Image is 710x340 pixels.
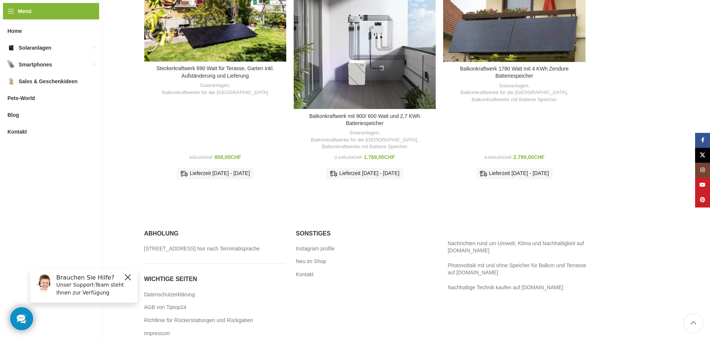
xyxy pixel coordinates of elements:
[7,125,27,138] span: Kontakt
[296,230,436,238] h5: Sonstiges
[189,155,213,160] bdi: 930,00
[18,7,32,15] span: Menü
[7,61,15,68] img: Smartphones
[499,82,528,90] a: Solaranlagen
[309,113,420,127] a: Balkonkraftwerk mit 900/ 600 Watt und 2,7 KWh Batteriespeicher
[514,154,545,160] bdi: 2.799,00
[448,284,563,290] a: Nachhaltige Technik kaufen auf [DOMAIN_NAME]
[162,89,268,96] a: Balkonkraftwerke für die [GEOGRAPHIC_DATA]
[7,44,15,52] img: Solaranlagen
[215,154,242,160] bdi: 859,00
[296,271,314,278] a: Kontakt
[7,78,15,85] img: Sales & Geschenkideen
[502,155,512,160] span: CHF
[19,41,51,54] span: Solaranlagen
[200,82,229,89] a: Solaranlagen
[156,65,274,79] a: Steckerkraftwerk 890 Watt für Terasse, Garten inkl. Aufständerung und Lieferung
[19,75,78,88] span: Sales & Geschenkideen
[684,314,703,333] a: Scroll to top button
[364,154,395,160] bdi: 1.769,00
[322,143,407,150] a: Balkonkraftwerke mit Batterie Speicher
[534,154,545,160] span: CHF
[144,317,254,324] a: Richtlinie für Rückerstattungen und Rückgaben
[447,82,581,103] div: , ,
[144,230,285,238] h5: Abholung
[203,155,213,160] span: CHF
[144,275,285,283] h5: Wichtige seiten
[695,163,710,178] a: Instagram Social Link
[695,148,710,163] a: X Social Link
[144,304,187,311] a: AGB von Tiptop24
[484,155,512,160] bdi: 3.499,00
[297,130,432,150] div: , ,
[326,168,403,179] div: Lieferzeit [DATE] - [DATE]
[144,330,171,337] a: Impressum
[476,168,553,179] div: Lieferzeit [DATE] - [DATE]
[7,108,19,122] span: Blog
[230,154,241,160] span: CHF
[99,9,108,18] button: Close
[32,10,109,18] h6: Brauchen Sie Hilfe?
[695,193,710,208] a: Pinterest Social Link
[7,91,35,105] span: Pets-World
[148,82,283,96] div: ,
[384,154,395,160] span: CHF
[296,258,327,265] a: Neu im Shop
[349,130,378,137] a: Solaranlagen
[695,178,710,193] a: YouTube Social Link
[448,262,586,276] a: Photovoltaik mit und ohne Speicher für Balkon und Terrasse auf [DOMAIN_NAME]
[19,58,52,71] span: Smartphones
[7,24,22,38] span: Home
[296,245,335,253] a: Instagram profile
[311,137,417,144] a: Balkonkraftwerke für die [GEOGRAPHIC_DATA]
[448,240,584,254] a: Nachrichten rund um Umwelt, Klima und Nachhaltigkeit auf [DOMAIN_NAME]
[144,245,261,253] a: [STREET_ADDRESS] Nur nach Terminabsprache
[460,66,568,79] a: Balkonkraftwerk 1780 Watt mit 4 KWh Zendure Batteriespeicher
[334,155,362,160] bdi: 2.199,00
[32,18,109,33] p: Unser Support-Team steht Ihnen zur Verfügung
[144,291,196,299] a: Datenschutzerklärung
[353,155,362,160] span: CHF
[471,96,557,103] a: Balkonkraftwerke mit Batterie Speicher
[177,168,253,179] div: Lieferzeit [DATE] - [DATE]
[461,89,567,96] a: Balkonkraftwerke für die [GEOGRAPHIC_DATA]
[695,133,710,148] a: Facebook Social Link
[10,10,29,29] img: Customer service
